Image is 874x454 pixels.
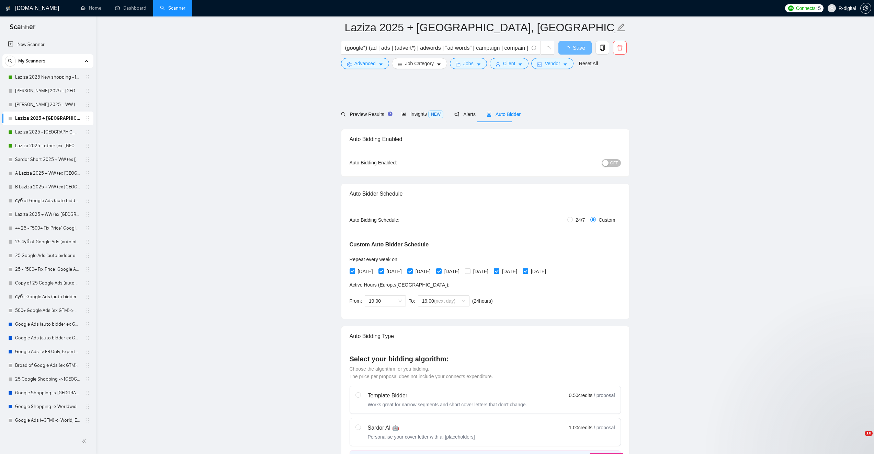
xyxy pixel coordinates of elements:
a: Google Shopping -> [GEOGRAPHIC_DATA], [GEOGRAPHIC_DATA], [GEOGRAPHIC_DATA], [GEOGRAPHIC_DATA], [G... [15,386,80,400]
input: Search Freelance Jobs... [345,44,529,52]
span: holder [84,418,90,423]
span: user [496,62,500,67]
span: caret-down [436,62,441,67]
span: holder [84,198,90,203]
span: holder [84,390,90,396]
span: 24/7 [573,216,588,224]
button: search [5,56,16,67]
a: dashboardDashboard [115,5,146,11]
span: holder [84,404,90,409]
span: loading [544,46,550,52]
span: [DATE] [499,268,520,275]
span: Vendor [545,60,560,67]
span: [DATE] [384,268,405,275]
li: New Scanner [2,38,93,51]
span: caret-down [476,62,481,67]
span: holder [84,349,90,354]
span: user [829,6,834,11]
span: holder [84,308,90,313]
span: area-chart [401,112,406,116]
span: robot [487,112,491,117]
span: 5 [818,4,821,12]
a: Laziza 2025 + [GEOGRAPHIC_DATA], [GEOGRAPHIC_DATA], [GEOGRAPHIC_DATA] [15,112,80,125]
span: [DATE] [470,268,491,275]
span: 19:00 [422,296,465,306]
div: Personalise your cover letter with ai [placeholders] [368,433,475,440]
span: notification [454,112,459,117]
span: holder [84,280,90,286]
span: Choose the algorithm for you bidding. The price per proposal does not include your connects expen... [350,366,493,379]
span: Preview Results [341,112,390,117]
a: суб - Google Ads (auto bidder ex GTM)-> Worldwide, Expert&Intermediate, H - $25, F -$300, 4.5 stars [15,290,80,304]
a: Reset All [579,60,598,67]
button: folderJobscaret-down [450,58,487,69]
span: search [5,59,15,63]
a: 25 Google Ads (+GTM) -> World, Expert&Intermediate, H - $25, F -$300, 4.5 stars [15,427,80,441]
span: Advanced [354,60,376,67]
span: holder [84,239,90,245]
a: суб of Google Ads (auto bidder ex GTM) -> [GEOGRAPHIC_DATA], Expert&Intermediate, H - $25, F -$30... [15,194,80,208]
span: Active Hours ( Europe/[GEOGRAPHIC_DATA] ): [350,282,450,288]
span: holder [84,74,90,80]
span: Job Category [405,60,434,67]
span: Alerts [454,112,476,117]
button: setting [860,3,871,14]
span: Repeat every week on [350,257,397,262]
button: settingAdvancedcaret-down [341,58,389,69]
a: homeHome [81,5,101,11]
span: holder [84,335,90,341]
a: setting [860,5,871,11]
a: [PERSON_NAME] 2025 + [GEOGRAPHIC_DATA], [GEOGRAPHIC_DATA], [GEOGRAPHIC_DATA] [15,84,80,98]
a: New Scanner [8,38,88,51]
span: setting [861,5,871,11]
a: Google Shopping -> Worldwide, Expert&Intermediate, H - $25, F -$300, 4.5 stars [15,400,80,414]
button: delete [613,41,627,55]
span: copy [596,45,609,51]
span: [DATE] [355,268,376,275]
a: 25 Google Shopping -> [GEOGRAPHIC_DATA], [GEOGRAPHIC_DATA], [GEOGRAPHIC_DATA], [GEOGRAPHIC_DATA],... [15,372,80,386]
span: Scanner [4,22,41,36]
h5: Custom Auto Bidder Schedule [350,241,429,249]
span: 1.00 credits [569,424,592,431]
a: 25 Google Ads (auto bidder ex GTM) -> [GEOGRAPHIC_DATA], Expert&Intermediate, H - $25, F -$300, 4... [15,249,80,263]
span: edit [617,23,626,32]
span: NEW [428,110,443,118]
span: holder [84,376,90,382]
div: Works great for narrow segments and short cover letters that don't change. [368,401,527,408]
span: 0.50 credits [569,392,592,399]
span: loading [565,46,573,51]
a: Laziza 2025 - other (ex. [GEOGRAPHIC_DATA], [GEOGRAPHIC_DATA], [GEOGRAPHIC_DATA], [GEOGRAPHIC_DATA]) [15,139,80,153]
span: 10 [865,431,873,436]
span: / proposal [594,392,615,399]
a: 25 - "500+ Fix Price" Google Ads (auto bidder ex GTM) -> WW [15,263,80,276]
a: Copy of 25 Google Ads (auto bidder ex GTM) -> [GEOGRAPHIC_DATA], Expert&Intermediate, H - $25, F ... [15,276,80,290]
span: holder [84,322,90,327]
span: holder [84,212,90,217]
span: Jobs [463,60,474,67]
span: Connects: [796,4,817,12]
span: caret-down [563,62,568,67]
span: OFF [610,159,618,167]
span: holder [84,171,90,176]
a: Laziza 2025 New shopping - [GEOGRAPHIC_DATA], [GEOGRAPHIC_DATA], [GEOGRAPHIC_DATA], [GEOGRAPHIC_D... [15,70,80,84]
a: Laziza 2025 + WW (ex [GEOGRAPHIC_DATA], [GEOGRAPHIC_DATA], [GEOGRAPHIC_DATA]) [15,208,80,221]
h4: Select your bidding algorithm: [350,354,621,364]
div: Auto Bidding Enabled: [350,159,440,166]
span: / proposal [594,424,615,431]
span: caret-down [518,62,523,67]
span: double-left [82,438,89,445]
span: From: [350,298,362,304]
span: holder [84,88,90,94]
img: upwork-logo.png [788,5,794,11]
button: copy [595,41,609,55]
span: Client [503,60,515,67]
span: info-circle [532,46,536,50]
span: holder [84,363,90,368]
span: idcard [537,62,542,67]
span: holder [84,102,90,107]
input: Scanner name... [345,19,615,36]
a: 500+ Google Ads (ex GTM)-> Worldwide, Expert&Intermediate, H - $25, F -$300, 4.5 stars [15,304,80,317]
span: My Scanners [18,54,45,68]
span: holder [84,253,90,258]
a: ++ 25 - "500+ Fix Price" Google Ads (auto bidder ex GTM) -> WW [15,221,80,235]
